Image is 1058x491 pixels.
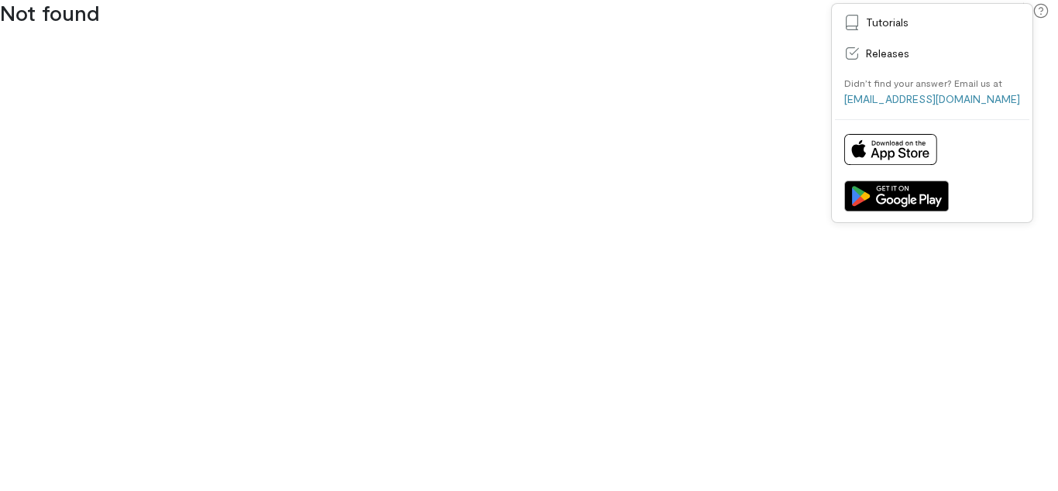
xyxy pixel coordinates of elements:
[835,38,1029,69] a: Releases
[866,46,1020,61] span: Releases
[844,134,937,165] img: Download on App Store
[866,15,1020,30] span: Tutorials
[844,77,1002,89] div: Didn’t find your answer? Email us at
[844,180,949,211] img: Get it on Google Play
[835,7,1029,38] a: Tutorials
[844,92,1020,105] a: [EMAIL_ADDRESS][DOMAIN_NAME]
